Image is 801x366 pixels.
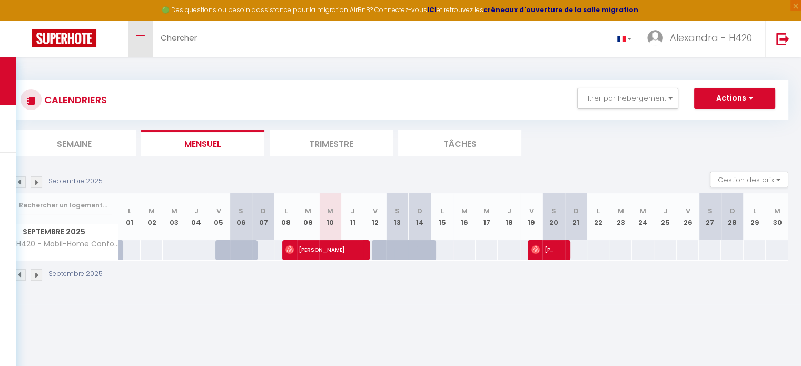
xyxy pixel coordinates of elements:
abbr: D [417,206,422,216]
span: [PERSON_NAME] [285,240,345,260]
li: Mensuel [141,130,264,156]
abbr: J [507,206,511,216]
th: 12 [364,193,386,240]
abbr: V [685,206,690,216]
abbr: L [753,206,756,216]
th: 29 [744,193,766,240]
th: 10 [319,193,341,240]
img: ... [647,30,663,46]
button: Ouvrir le widget de chat LiveChat [8,4,40,36]
abbr: M [618,206,624,216]
th: 02 [141,193,163,240]
button: Filtrer par hébergement [577,88,678,109]
abbr: M [149,206,155,216]
th: 01 [118,193,141,240]
li: Semaine [13,130,136,156]
th: 23 [609,193,631,240]
abbr: S [708,206,713,216]
a: créneaux d'ouverture de la salle migration [483,5,638,14]
th: 24 [632,193,654,240]
abbr: S [239,206,243,216]
abbr: D [261,206,266,216]
abbr: J [194,206,199,216]
abbr: L [597,206,600,216]
p: Septembre 2025 [48,176,103,186]
abbr: J [351,206,355,216]
th: 18 [498,193,520,240]
th: 13 [386,193,408,240]
abbr: V [373,206,378,216]
th: 08 [274,193,296,240]
abbr: M [461,206,468,216]
th: 15 [431,193,453,240]
a: Chercher [153,21,205,57]
th: 03 [163,193,185,240]
th: 28 [721,193,743,240]
abbr: L [128,206,131,216]
span: Septembre 2025 [13,224,118,240]
button: Actions [694,88,775,109]
th: 26 [677,193,699,240]
span: Chercher [161,32,197,43]
th: 04 [185,193,207,240]
th: 14 [409,193,431,240]
th: 17 [476,193,498,240]
span: Alexandra - H420 [670,31,752,44]
abbr: D [573,206,579,216]
img: logout [776,32,789,45]
abbr: M [640,206,646,216]
abbr: M [483,206,490,216]
input: Rechercher un logement... [19,196,112,215]
th: 06 [230,193,252,240]
abbr: M [171,206,177,216]
abbr: J [663,206,667,216]
th: 21 [565,193,587,240]
th: 22 [587,193,609,240]
abbr: S [551,206,556,216]
a: ... Alexandra - H420 [639,21,765,57]
img: Super Booking [32,29,96,47]
abbr: S [395,206,400,216]
li: Tâches [398,130,521,156]
button: Gestion des prix [710,172,788,187]
h3: CALENDRIERS [42,88,107,112]
th: 09 [297,193,319,240]
th: 27 [699,193,721,240]
th: 16 [453,193,476,240]
abbr: L [440,206,443,216]
th: 20 [542,193,565,240]
th: 30 [766,193,788,240]
th: 07 [252,193,274,240]
abbr: M [305,206,311,216]
a: ICI [427,5,437,14]
abbr: L [284,206,288,216]
th: 11 [342,193,364,240]
abbr: V [529,206,534,216]
li: Trimestre [270,130,393,156]
th: 19 [520,193,542,240]
p: Septembre 2025 [48,269,103,279]
abbr: V [216,206,221,216]
abbr: M [327,206,333,216]
span: H420 - Mobil-Home Confort 6 pers - Camping 5* [15,240,120,248]
th: 05 [207,193,230,240]
span: [PERSON_NAME] [531,240,555,260]
th: 25 [654,193,676,240]
abbr: D [730,206,735,216]
abbr: M [774,206,780,216]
